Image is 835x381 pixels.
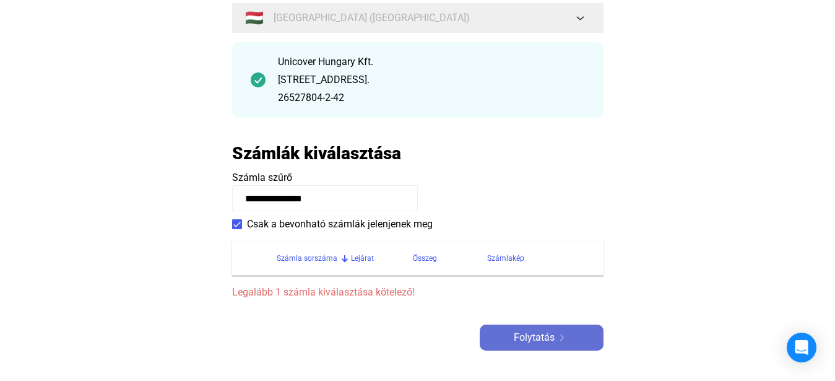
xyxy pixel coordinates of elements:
[413,251,437,266] div: Összeg
[232,172,292,183] span: Számla szűrő
[351,251,413,266] div: Lejárat
[232,142,401,164] h2: Számlák kiválasztása
[413,251,487,266] div: Összeg
[232,3,604,33] button: 🇭🇺[GEOGRAPHIC_DATA] ([GEOGRAPHIC_DATA])
[274,11,470,25] span: [GEOGRAPHIC_DATA] ([GEOGRAPHIC_DATA])
[277,251,351,266] div: Számla sorszáma
[277,251,337,266] div: Számla sorszáma
[480,325,604,351] button: Folytatásarrow-right-white
[787,333,816,362] div: Open Intercom Messenger
[514,330,555,345] span: Folytatás
[487,251,524,266] div: Számlakép
[487,251,589,266] div: Számlakép
[351,251,374,266] div: Lejárat
[232,285,604,300] span: Legalább 1 számla kiválasztása kötelező!
[278,90,585,105] div: 26527804-2-42
[555,335,569,341] img: arrow-right-white
[251,72,266,87] img: checkmark-darker-green-circle
[278,72,585,87] div: [STREET_ADDRESS].
[245,11,264,25] span: 🇭🇺
[278,55,585,69] div: Unicover Hungary Kft.
[247,217,433,232] span: Csak a bevonható számlák jelenjenek meg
